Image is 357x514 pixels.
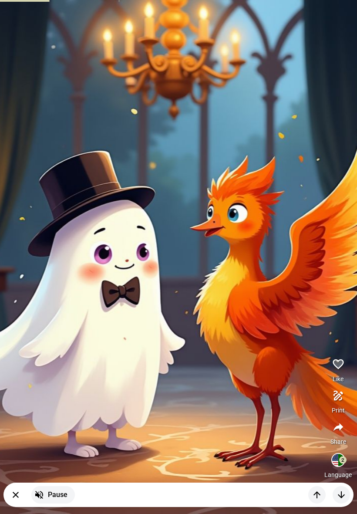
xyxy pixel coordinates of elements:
[48,490,67,500] span: Pause
[332,406,345,415] p: Print
[330,437,346,446] p: Share
[31,486,75,504] button: Pause
[333,375,344,383] p: Like
[328,450,349,470] button: 2
[339,457,347,464] div: 2
[324,470,352,479] p: Language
